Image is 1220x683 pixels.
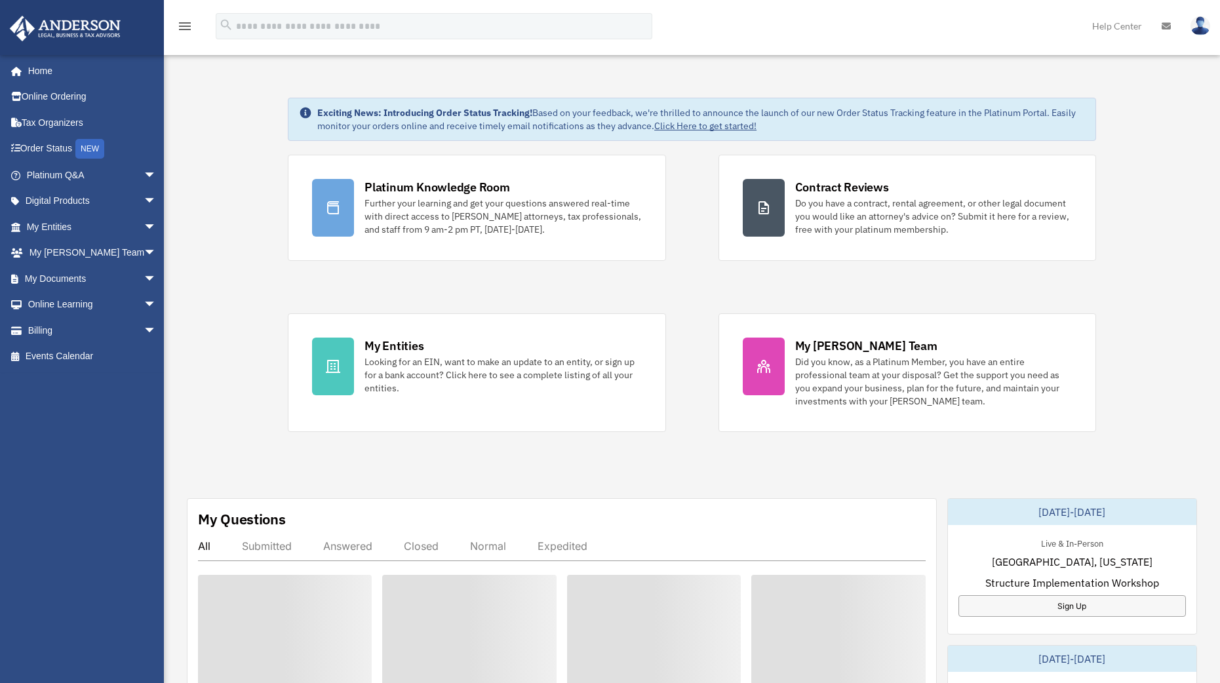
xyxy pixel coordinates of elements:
div: Do you have a contract, rental agreement, or other legal document you would like an attorney's ad... [795,197,1072,236]
a: Events Calendar [9,343,176,370]
a: My Entitiesarrow_drop_down [9,214,176,240]
div: Submitted [242,539,292,553]
a: My Documentsarrow_drop_down [9,265,176,292]
span: arrow_drop_down [144,317,170,344]
span: arrow_drop_down [144,188,170,215]
span: arrow_drop_down [144,265,170,292]
a: Online Learningarrow_drop_down [9,292,176,318]
div: My Entities [364,338,423,354]
a: Sign Up [958,595,1186,617]
div: [DATE]-[DATE] [948,499,1196,525]
a: Platinum Knowledge Room Further your learning and get your questions answered real-time with dire... [288,155,665,261]
div: Contract Reviews [795,179,889,195]
span: arrow_drop_down [144,240,170,267]
div: My Questions [198,509,286,529]
div: Live & In-Person [1031,536,1114,549]
a: Tax Organizers [9,109,176,136]
a: Platinum Q&Aarrow_drop_down [9,162,176,188]
a: Billingarrow_drop_down [9,317,176,343]
div: Further your learning and get your questions answered real-time with direct access to [PERSON_NAM... [364,197,641,236]
img: User Pic [1190,16,1210,35]
a: Contract Reviews Do you have a contract, rental agreement, or other legal document you would like... [718,155,1096,261]
div: Based on your feedback, we're thrilled to announce the launch of our new Order Status Tracking fe... [317,106,1085,132]
div: Platinum Knowledge Room [364,179,510,195]
a: My [PERSON_NAME] Team Did you know, as a Platinum Member, you have an entire professional team at... [718,313,1096,432]
a: Order StatusNEW [9,136,176,163]
a: Home [9,58,170,84]
strong: Exciting News: Introducing Order Status Tracking! [317,107,532,119]
span: arrow_drop_down [144,292,170,319]
div: Answered [323,539,372,553]
span: Structure Implementation Workshop [985,575,1159,591]
a: Online Ordering [9,84,176,110]
a: menu [177,23,193,34]
a: Click Here to get started! [654,120,757,132]
div: Looking for an EIN, want to make an update to an entity, or sign up for a bank account? Click her... [364,355,641,395]
a: My Entities Looking for an EIN, want to make an update to an entity, or sign up for a bank accoun... [288,313,665,432]
div: All [198,539,210,553]
div: Closed [404,539,439,553]
div: Did you know, as a Platinum Member, you have an entire professional team at your disposal? Get th... [795,355,1072,408]
div: Expedited [538,539,587,553]
i: menu [177,18,193,34]
img: Anderson Advisors Platinum Portal [6,16,125,41]
div: NEW [75,139,104,159]
div: [DATE]-[DATE] [948,646,1196,672]
span: [GEOGRAPHIC_DATA], [US_STATE] [992,554,1152,570]
span: arrow_drop_down [144,162,170,189]
span: arrow_drop_down [144,214,170,241]
i: search [219,18,233,32]
a: Digital Productsarrow_drop_down [9,188,176,214]
a: My [PERSON_NAME] Teamarrow_drop_down [9,240,176,266]
div: Normal [470,539,506,553]
div: My [PERSON_NAME] Team [795,338,937,354]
